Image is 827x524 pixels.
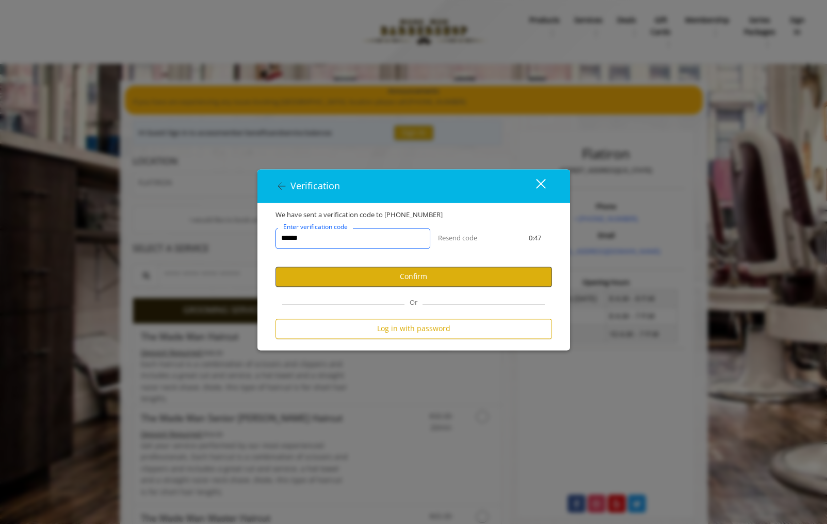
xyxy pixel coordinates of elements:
button: Resend code [438,233,477,243]
div: 0:47 [511,233,559,243]
div: We have sent a verification code to [PHONE_NUMBER] [268,209,560,220]
span: Or [404,298,423,307]
span: Verification [290,179,340,192]
div: close dialog [524,178,545,194]
label: Enter verification code [278,222,353,232]
input: verificationCodeText [275,228,430,249]
button: Log in with password [275,319,552,339]
button: close dialog [517,175,552,196]
button: Confirm [275,267,552,287]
